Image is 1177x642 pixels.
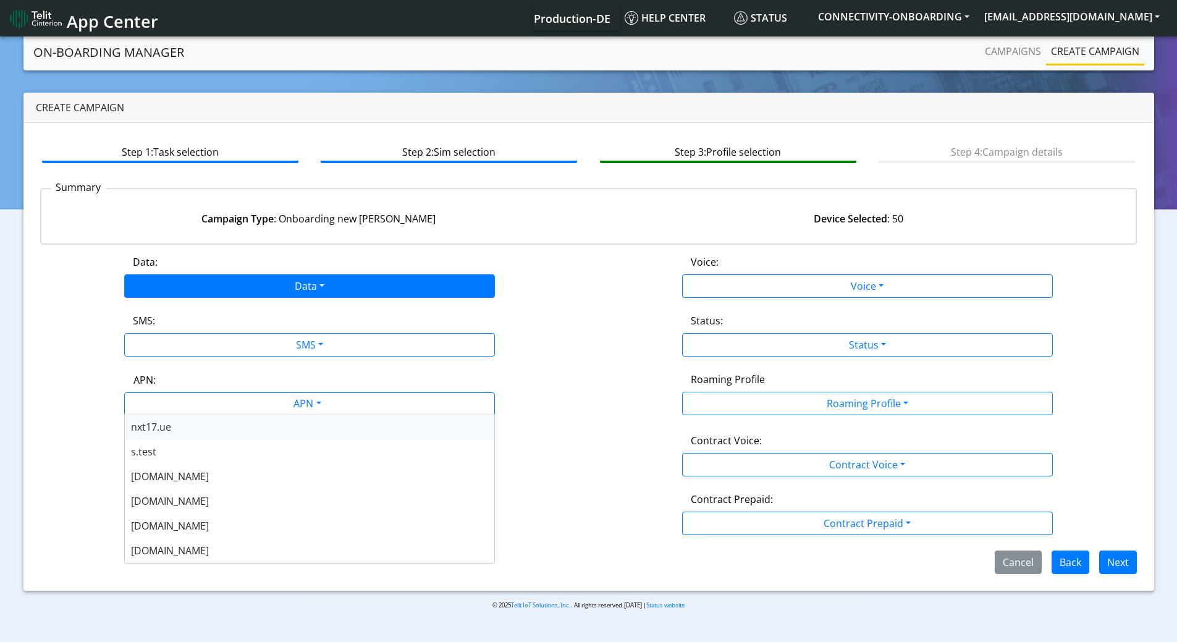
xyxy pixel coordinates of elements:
label: Contract Prepaid: [691,492,773,507]
button: CONNECTIVITY-ONBOARDING [811,6,977,28]
span: [DOMAIN_NAME] [131,544,209,557]
a: Status website [646,601,685,609]
div: : Onboarding new [PERSON_NAME] [49,211,589,226]
span: Help center [625,11,706,25]
img: logo-telit-cinterion-gw-new.png [10,9,62,28]
a: Campaigns [980,39,1046,64]
a: On-Boarding Manager [33,40,184,65]
button: Status [682,333,1053,357]
span: nxt17.ue [131,420,171,434]
a: Telit IoT Solutions, Inc. [511,601,571,609]
p: Summary [51,180,106,195]
span: App Center [67,10,158,33]
strong: Device Selected [814,212,887,226]
div: : 50 [589,211,1129,226]
label: SMS: [133,313,155,328]
a: Your current platform instance [533,6,610,30]
img: status.svg [734,11,748,25]
a: Create campaign [1046,39,1144,64]
button: Voice [682,274,1053,298]
strong: Campaign Type [201,212,274,226]
button: Back [1052,551,1089,574]
label: Roaming Profile [691,372,765,387]
button: Cancel [995,551,1042,574]
btn: Step 3: Profile selection [600,140,856,163]
btn: Step 1: Task selection [42,140,298,163]
label: Contract Voice: [691,433,762,448]
a: Help center [620,6,729,30]
span: [DOMAIN_NAME] [131,519,209,533]
a: App Center [10,5,156,32]
div: Create campaign [23,93,1154,123]
div: APN [111,393,502,417]
span: s.test [131,445,156,458]
label: Status: [691,313,723,328]
p: © 2025 . All rights reserved.[DATE] | [303,601,874,610]
span: Production-DE [534,11,610,26]
span: [DOMAIN_NAME] [131,470,209,483]
button: SMS [124,333,495,357]
button: Contract Voice [682,453,1053,476]
btn: Step 2: Sim selection [321,140,577,163]
button: Next [1099,551,1137,574]
label: APN: [133,373,156,387]
button: Contract Prepaid [682,512,1053,535]
a: Status [729,6,811,30]
span: Status [734,11,787,25]
button: Roaming Profile [682,392,1053,415]
img: knowledge.svg [625,11,638,25]
label: Voice: [691,255,719,269]
button: Data [124,274,495,298]
ng-dropdown-panel: Options list [124,414,495,564]
button: [EMAIL_ADDRESS][DOMAIN_NAME] [977,6,1167,28]
span: [DOMAIN_NAME] [131,494,209,508]
btn: Step 4: Campaign details [879,140,1135,163]
label: Data: [133,255,158,269]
